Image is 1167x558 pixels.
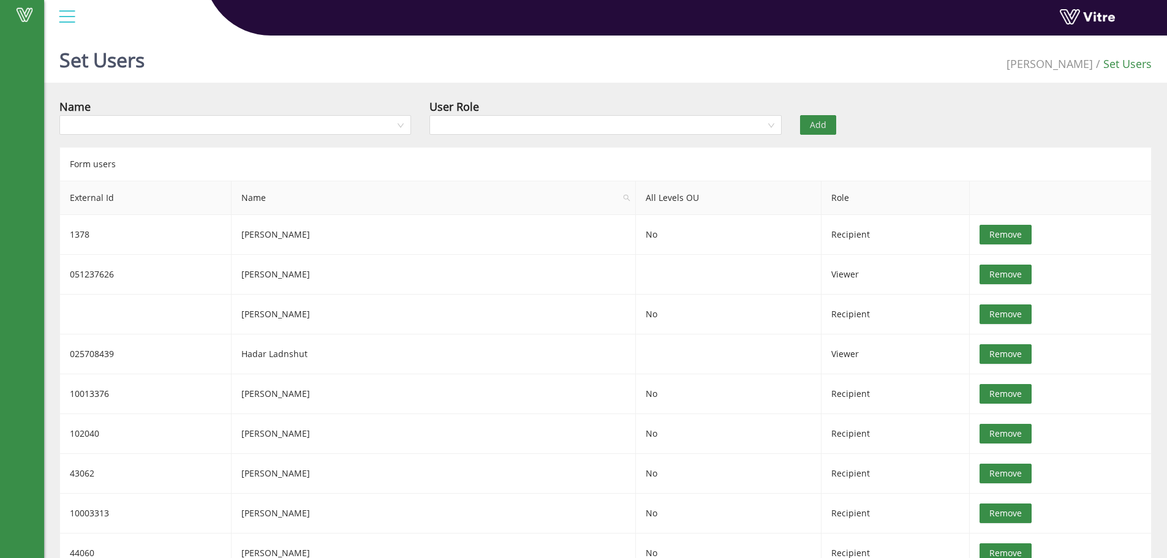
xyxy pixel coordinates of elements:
span: Remove [989,307,1022,321]
button: Remove [980,384,1032,404]
td: No [636,215,821,255]
th: All Levels OU [636,181,821,215]
span: Name [232,181,635,214]
span: Recipient [831,507,870,519]
span: Remove [989,427,1022,440]
span: 025708439 [70,348,114,360]
td: [PERSON_NAME] [232,494,636,533]
td: Hadar Ladnshut [232,334,636,374]
li: Set Users [1093,55,1152,72]
td: [PERSON_NAME] [232,295,636,334]
span: 10013376 [70,388,109,399]
th: External Id [60,181,232,215]
td: No [636,374,821,414]
button: Remove [980,464,1032,483]
span: Remove [989,507,1022,520]
span: Remove [989,347,1022,361]
span: Viewer [831,268,859,280]
h1: Set Users [59,31,145,83]
button: Remove [980,503,1032,523]
td: [PERSON_NAME] [232,215,636,255]
td: [PERSON_NAME] [232,414,636,454]
td: [PERSON_NAME] [232,374,636,414]
span: Remove [989,467,1022,480]
span: 379 [1006,56,1093,71]
span: Remove [989,387,1022,401]
div: User Role [429,98,479,115]
button: Remove [980,304,1032,324]
button: Remove [980,424,1032,443]
span: Remove [989,228,1022,241]
span: Recipient [831,228,870,240]
span: Recipient [831,428,870,439]
span: 051237626 [70,268,114,280]
td: No [636,454,821,494]
div: Form users [59,147,1152,181]
button: Add [800,115,836,135]
td: No [636,494,821,533]
td: [PERSON_NAME] [232,454,636,494]
div: Name [59,98,91,115]
span: Recipient [831,308,870,320]
span: 10003313 [70,507,109,519]
span: 102040 [70,428,99,439]
span: Remove [989,268,1022,281]
span: Recipient [831,467,870,479]
button: Remove [980,344,1032,364]
td: No [636,414,821,454]
span: Viewer [831,348,859,360]
button: Remove [980,265,1032,284]
span: 1378 [70,228,89,240]
span: 43062 [70,467,94,479]
span: Recipient [831,388,870,399]
span: search [619,181,636,214]
td: [PERSON_NAME] [232,255,636,295]
th: Role [821,181,970,215]
button: Remove [980,225,1032,244]
span: search [623,194,630,202]
td: No [636,295,821,334]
